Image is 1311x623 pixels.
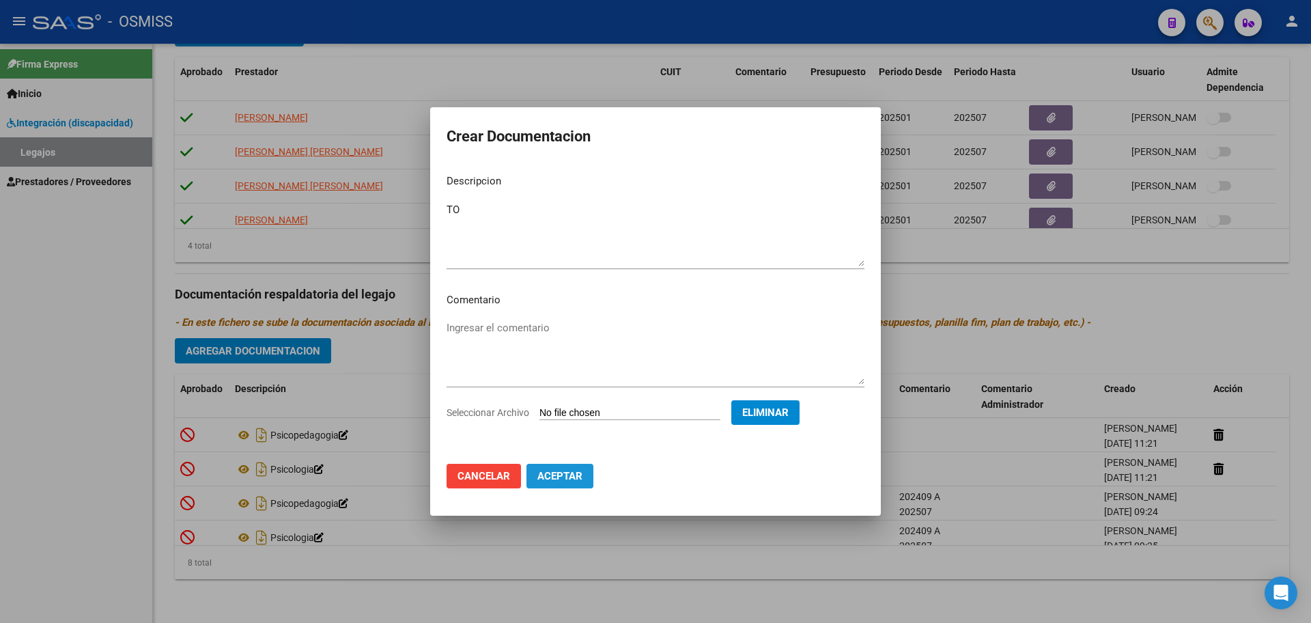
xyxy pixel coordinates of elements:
[731,400,800,425] button: Eliminar
[447,292,864,308] p: Comentario
[1265,577,1297,609] div: Open Intercom Messenger
[742,406,789,419] span: Eliminar
[447,464,521,488] button: Cancelar
[457,470,510,482] span: Cancelar
[447,407,529,418] span: Seleccionar Archivo
[447,174,864,189] p: Descripcion
[447,124,864,150] h2: Crear Documentacion
[526,464,593,488] button: Aceptar
[537,470,582,482] span: Aceptar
